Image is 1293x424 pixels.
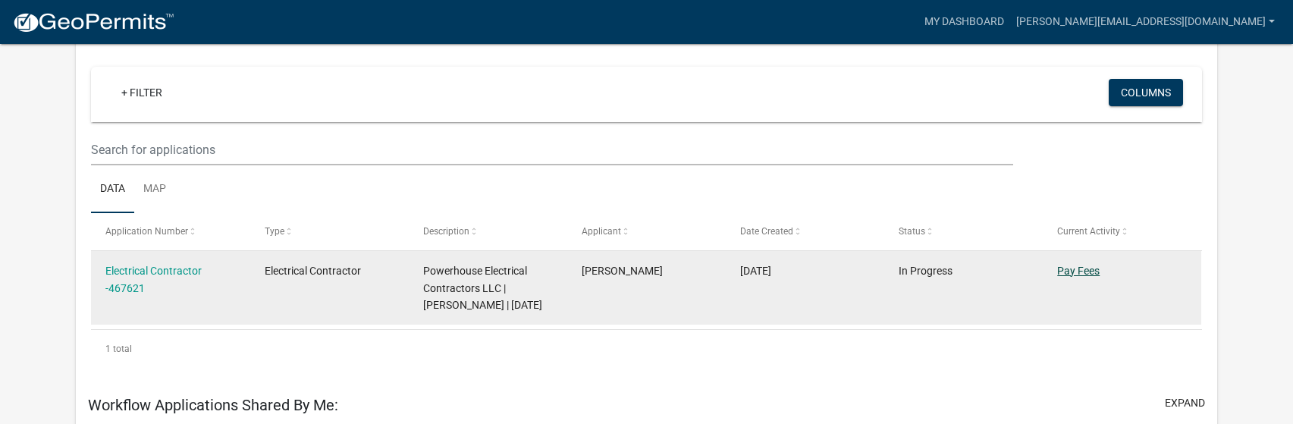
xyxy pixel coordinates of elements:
[134,165,175,214] a: Map
[884,213,1043,250] datatable-header-cell: Status
[1010,8,1281,36] a: [PERSON_NAME][EMAIL_ADDRESS][DOMAIN_NAME]
[740,265,771,277] span: 08/21/2025
[423,265,542,312] span: Powerhouse Electrical Contractors LLC | Michael Burchett | 12/31/2025
[918,8,1010,36] a: My Dashboard
[1165,395,1205,411] button: expand
[726,213,884,250] datatable-header-cell: Date Created
[105,226,188,237] span: Application Number
[1043,213,1201,250] datatable-header-cell: Current Activity
[91,330,1202,368] div: 1 total
[1109,79,1183,106] button: Columns
[582,226,621,237] span: Applicant
[423,226,469,237] span: Description
[76,39,1217,383] div: collapse
[265,226,284,237] span: Type
[249,213,408,250] datatable-header-cell: Type
[91,213,249,250] datatable-header-cell: Application Number
[409,213,567,250] datatable-header-cell: Description
[1057,226,1120,237] span: Current Activity
[582,265,663,277] span: Michael Burchett
[1057,265,1100,277] a: Pay Fees
[567,213,726,250] datatable-header-cell: Applicant
[740,226,793,237] span: Date Created
[265,265,361,277] span: Electrical Contractor
[91,134,1012,165] input: Search for applications
[899,226,925,237] span: Status
[88,396,338,414] h5: Workflow Applications Shared By Me:
[105,265,202,294] a: Electrical Contractor -467621
[109,79,174,106] a: + Filter
[899,265,952,277] span: In Progress
[91,165,134,214] a: Data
